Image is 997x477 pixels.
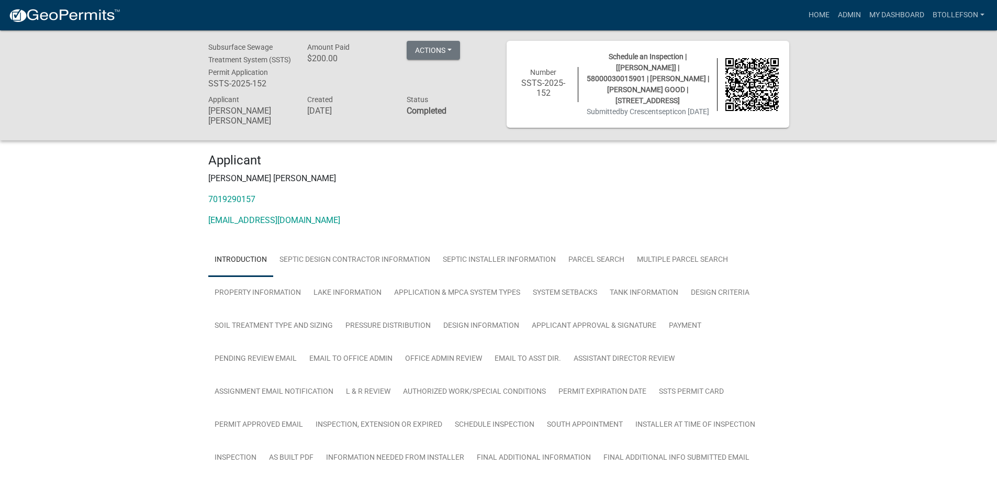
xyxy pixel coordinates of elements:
[525,309,663,343] a: Applicant Approval & Signature
[552,375,653,409] a: Permit Expiration Date
[208,194,255,204] a: 7019290157
[725,58,779,112] img: QR code
[208,106,292,126] h6: [PERSON_NAME] [PERSON_NAME]
[437,309,525,343] a: Design Information
[307,53,391,63] h6: $200.00
[685,276,756,310] a: Design Criteria
[865,5,928,25] a: My Dashboard
[208,342,303,376] a: Pending review Email
[307,43,350,51] span: Amount Paid
[208,79,292,88] h6: SSTS-2025-152
[208,43,291,76] span: Subsurface Sewage Treatment System (SSTS) Permit Application
[631,243,734,277] a: Multiple Parcel Search
[208,95,239,104] span: Applicant
[620,107,678,116] span: by Crescentseptic
[587,52,709,105] span: Schedule an Inspection | [[PERSON_NAME]] | 58000030015901 | [PERSON_NAME] | [PERSON_NAME] GOOD | ...
[388,276,526,310] a: Application & MPCA System Types
[653,375,730,409] a: SSTS Permit Card
[208,309,339,343] a: Soil Treatment Type and Sizing
[307,276,388,310] a: Lake Information
[273,243,436,277] a: Septic Design Contractor Information
[303,342,399,376] a: Email to Office Admin
[567,342,681,376] a: Assistant Director Review
[307,106,391,116] h6: [DATE]
[407,95,428,104] span: Status
[397,375,552,409] a: Authorized Work/Special Conditions
[804,5,834,25] a: Home
[587,107,709,116] span: Submitted on [DATE]
[517,78,570,98] h6: SSTS-2025-152
[488,342,567,376] a: Email to Asst Dir.
[471,441,597,475] a: Final Additional Information
[597,441,756,475] a: Final Additional Info submitted Email
[339,309,437,343] a: Pressure Distribution
[407,41,460,60] button: Actions
[208,441,263,475] a: Inspection
[208,276,307,310] a: Property Information
[834,5,865,25] a: Admin
[208,375,340,409] a: Assignment Email Notification
[309,408,449,442] a: Inspection, Extension or EXPIRED
[208,215,340,225] a: [EMAIL_ADDRESS][DOMAIN_NAME]
[530,68,556,76] span: Number
[340,375,397,409] a: L & R Review
[629,408,761,442] a: Installer at time of Inspection
[436,243,562,277] a: Septic Installer Information
[928,5,989,25] a: btollefson
[320,441,471,475] a: Information Needed from Installer
[208,243,273,277] a: Introduction
[603,276,685,310] a: Tank Information
[449,408,541,442] a: Schedule Inspection
[663,309,708,343] a: Payment
[263,441,320,475] a: As built pdf
[399,342,488,376] a: Office Admin Review
[208,408,309,442] a: Permit Approved Email
[541,408,629,442] a: South Appointment
[208,172,789,185] p: [PERSON_NAME] [PERSON_NAME]
[526,276,603,310] a: System Setbacks
[307,95,333,104] span: Created
[562,243,631,277] a: Parcel search
[208,153,789,168] h4: Applicant
[407,106,446,116] strong: Completed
